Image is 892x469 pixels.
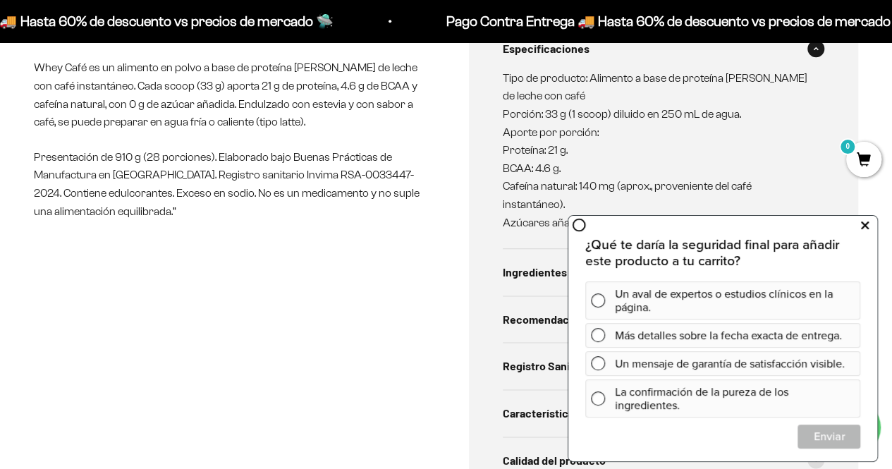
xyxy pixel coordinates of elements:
[846,153,881,169] a: 0
[503,343,825,389] summary: Registro Sanitario
[503,296,825,343] summary: Recomendaciones de uso
[503,25,825,72] summary: Especificaciones
[503,263,567,281] span: Ingredientes
[503,390,825,437] summary: Características
[34,59,424,130] p: Whey Café es un alimento en polvo a base de proteína [PERSON_NAME] de leche con café instantáneo....
[568,214,877,461] iframe: zigpoll-iframe
[839,138,856,155] mark: 0
[503,357,593,375] span: Registro Sanitario
[503,310,632,329] span: Recomendaciones de uso
[503,69,808,231] p: Tipo de producto: Alimento a base de proteína [PERSON_NAME] de leche con café Porción: 33 g (1 sc...
[503,39,589,58] span: Especificaciones
[503,249,825,296] summary: Ingredientes
[34,148,424,220] p: Presentación de 910 g (28 porciones). Elaborado bajo Buenas Prácticas de Manufactura en [GEOGRAPH...
[503,404,580,422] span: Características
